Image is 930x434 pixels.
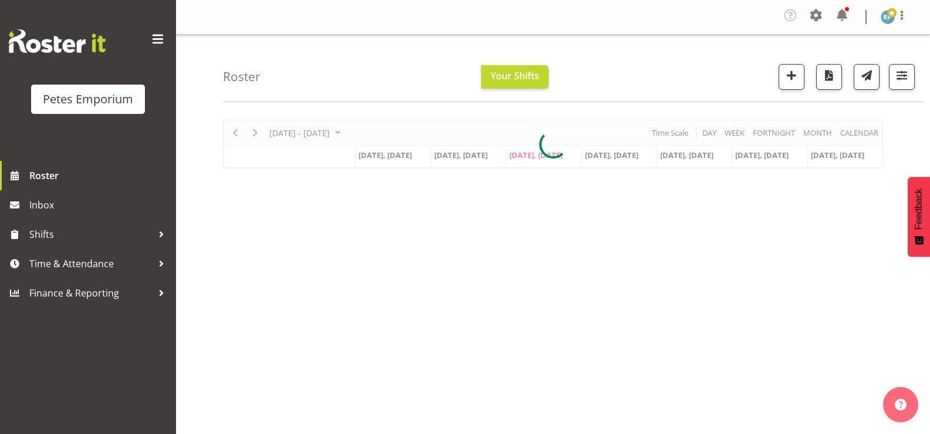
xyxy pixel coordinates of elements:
[779,64,804,90] button: Add a new shift
[914,189,924,230] span: Feedback
[481,65,549,89] button: Your Shifts
[881,10,895,24] img: reina-puketapu721.jpg
[854,64,880,90] button: Send a list of all shifts for the selected filtered period to all rostered employees.
[895,399,907,411] img: help-xxl-2.png
[29,167,170,184] span: Roster
[29,255,153,272] span: Time & Attendance
[29,196,170,214] span: Inbox
[29,284,153,302] span: Finance & Reporting
[491,69,539,82] span: Your Shifts
[889,64,915,90] button: Filter Shifts
[816,64,842,90] button: Download a PDF of the roster according to the set date range.
[43,90,133,108] div: Petes Emporium
[223,70,261,83] h4: Roster
[908,177,930,257] button: Feedback - Show survey
[29,226,153,243] span: Shifts
[9,29,106,53] img: Rosterit website logo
